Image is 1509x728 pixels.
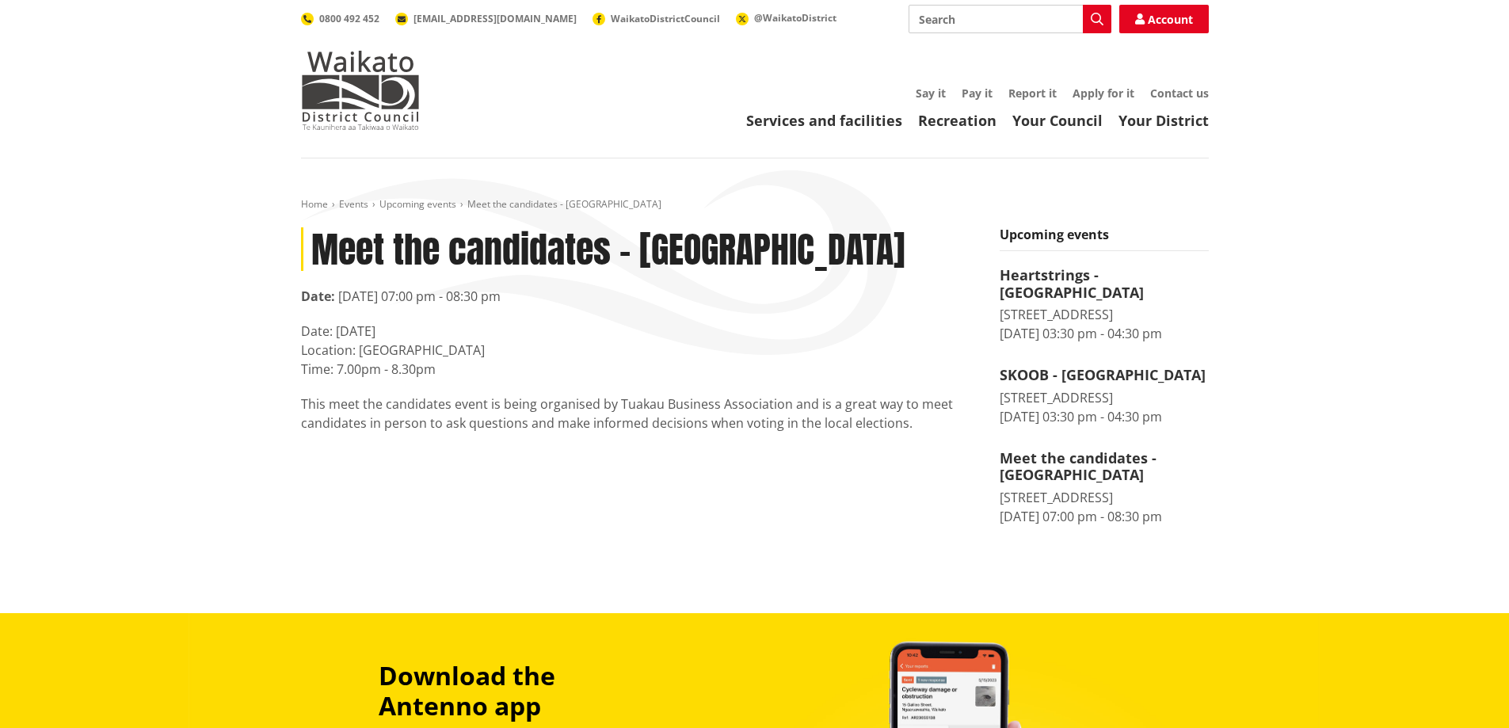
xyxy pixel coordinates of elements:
a: 0800 492 452 [301,12,379,25]
a: Pay it [962,86,993,101]
nav: breadcrumb [301,198,1209,212]
a: Services and facilities [746,111,902,130]
span: 0800 492 452 [319,12,379,25]
h5: Upcoming events [1000,227,1209,251]
a: Your Council [1012,111,1103,130]
a: Events [339,197,368,211]
a: Report it [1008,86,1057,101]
a: Contact us [1150,86,1209,101]
a: Account [1119,5,1209,33]
a: Meet the candidates - [GEOGRAPHIC_DATA] [STREET_ADDRESS] [DATE] 07:00 pm - 08:30 pm [1000,450,1209,526]
span: [EMAIL_ADDRESS][DOMAIN_NAME] [413,12,577,25]
div: [STREET_ADDRESS] [1000,305,1209,324]
span: Meet the candidates - [GEOGRAPHIC_DATA] [467,197,661,211]
div: [STREET_ADDRESS] [1000,388,1209,407]
h3: Download the Antenno app [379,661,665,722]
a: Your District [1118,111,1209,130]
h4: Meet the candidates - [GEOGRAPHIC_DATA] [1000,450,1209,484]
time: [DATE] 07:00 pm - 08:30 pm [338,288,501,305]
time: [DATE] 07:00 pm - 08:30 pm [1000,508,1162,525]
span: @WaikatoDistrict [754,11,836,25]
p: Date: [DATE] Location: [GEOGRAPHIC_DATA] Time: 7.00pm - 8.30pm [301,322,976,379]
span: WaikatoDistrictCouncil [611,12,720,25]
a: [EMAIL_ADDRESS][DOMAIN_NAME] [395,12,577,25]
time: [DATE] 03:30 pm - 04:30 pm [1000,325,1162,342]
a: @WaikatoDistrict [736,11,836,25]
a: Recreation [918,111,996,130]
a: Apply for it [1073,86,1134,101]
a: Heartstrings - [GEOGRAPHIC_DATA] [STREET_ADDRESS] [DATE] 03:30 pm - 04:30 pm [1000,267,1209,343]
time: [DATE] 03:30 pm - 04:30 pm [1000,408,1162,425]
img: Waikato District Council - Te Kaunihera aa Takiwaa o Waikato [301,51,420,130]
strong: Date: [301,288,335,305]
a: Say it [916,86,946,101]
a: Upcoming events [379,197,456,211]
h4: SKOOB - [GEOGRAPHIC_DATA] [1000,367,1209,384]
h4: Heartstrings - [GEOGRAPHIC_DATA] [1000,267,1209,301]
a: Home [301,197,328,211]
a: WaikatoDistrictCouncil [593,12,720,25]
p: This meet the candidates event is being organised by Tuakau Business Association and is a great w... [301,394,976,433]
a: SKOOB - [GEOGRAPHIC_DATA] [STREET_ADDRESS] [DATE] 03:30 pm - 04:30 pm [1000,367,1209,426]
h1: Meet the candidates - [GEOGRAPHIC_DATA] [301,227,976,271]
div: [STREET_ADDRESS] [1000,488,1209,507]
input: Search input [909,5,1111,33]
